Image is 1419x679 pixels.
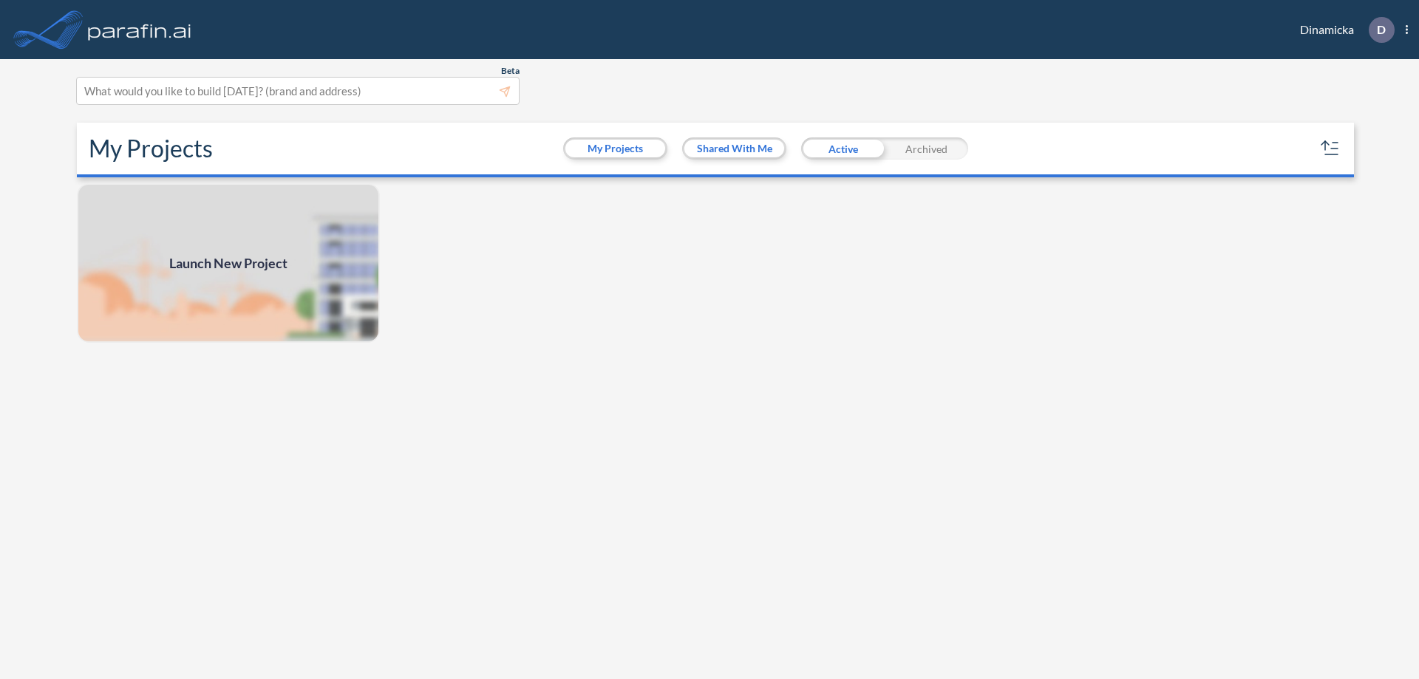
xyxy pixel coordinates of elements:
[89,134,213,163] h2: My Projects
[885,137,968,160] div: Archived
[77,183,380,343] a: Launch New Project
[801,137,885,160] div: Active
[684,140,784,157] button: Shared With Me
[501,65,520,77] span: Beta
[1318,137,1342,160] button: sort
[1278,17,1408,43] div: Dinamicka
[565,140,665,157] button: My Projects
[169,253,287,273] span: Launch New Project
[85,15,194,44] img: logo
[77,183,380,343] img: add
[1377,23,1386,36] p: D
